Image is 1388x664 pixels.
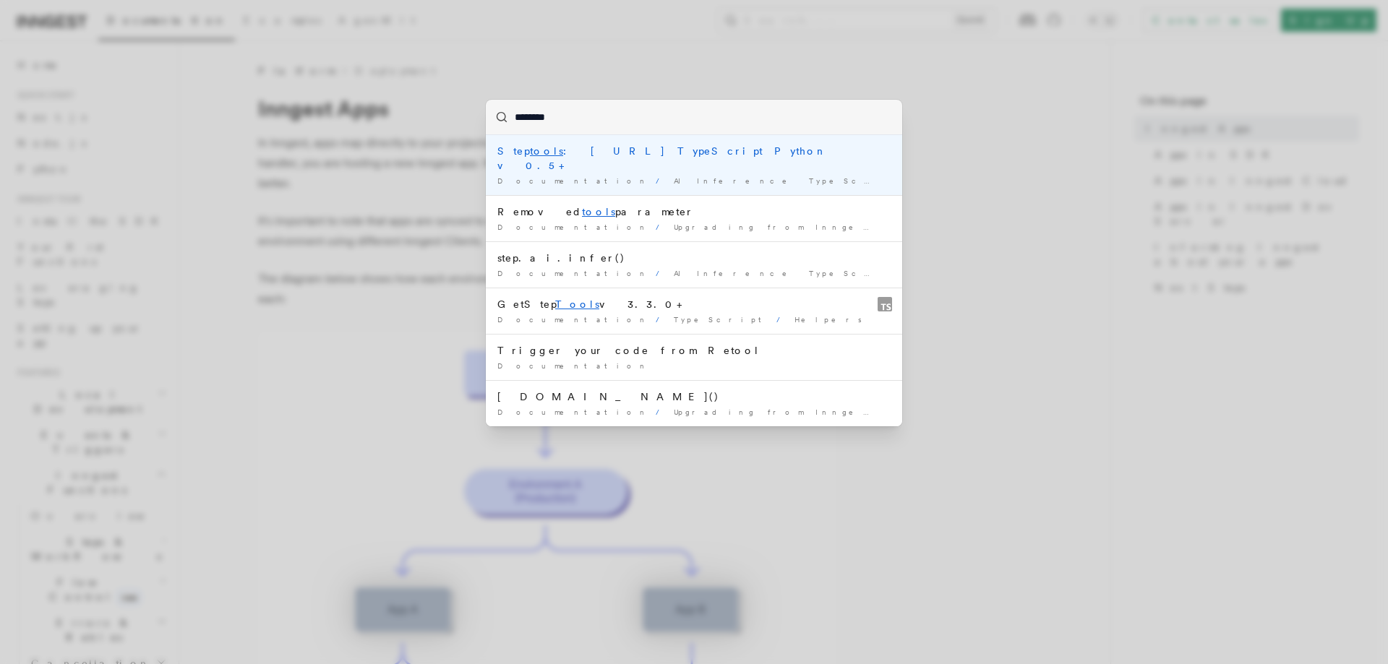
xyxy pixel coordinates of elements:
span: Documentation [497,315,650,324]
span: TypeScript [674,315,771,324]
span: Upgrading from Inngest SDK v2 to v3 [674,408,1045,416]
div: Step : [URL] TypeScript Python v0.5+ [497,144,891,173]
span: / [656,408,668,416]
span: Documentation [497,223,650,231]
span: / [656,176,668,185]
div: [DOMAIN_NAME]() [497,389,891,404]
span: Helpers [794,315,870,324]
span: / [656,269,668,277]
span: / [776,315,789,324]
span: Documentation [497,408,650,416]
span: / [656,223,668,231]
div: Removed parameter [497,204,891,219]
div: GetStep v3.3.0+ [497,297,891,311]
div: step.ai.infer() [497,251,891,265]
mark: tools [530,145,563,157]
div: Trigger your code from Retool [497,343,891,358]
span: Documentation [497,361,650,370]
mark: tools [582,206,615,217]
span: Upgrading from Inngest SDK v1 to v2 [674,223,1045,231]
span: Documentation [497,269,650,277]
span: Documentation [497,176,650,185]
span: AI Inference TypeScript and Python only [674,176,1071,185]
span: / [656,315,668,324]
mark: Tools [555,298,599,310]
span: AI Inference TypeScript and Python only [674,269,1071,277]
